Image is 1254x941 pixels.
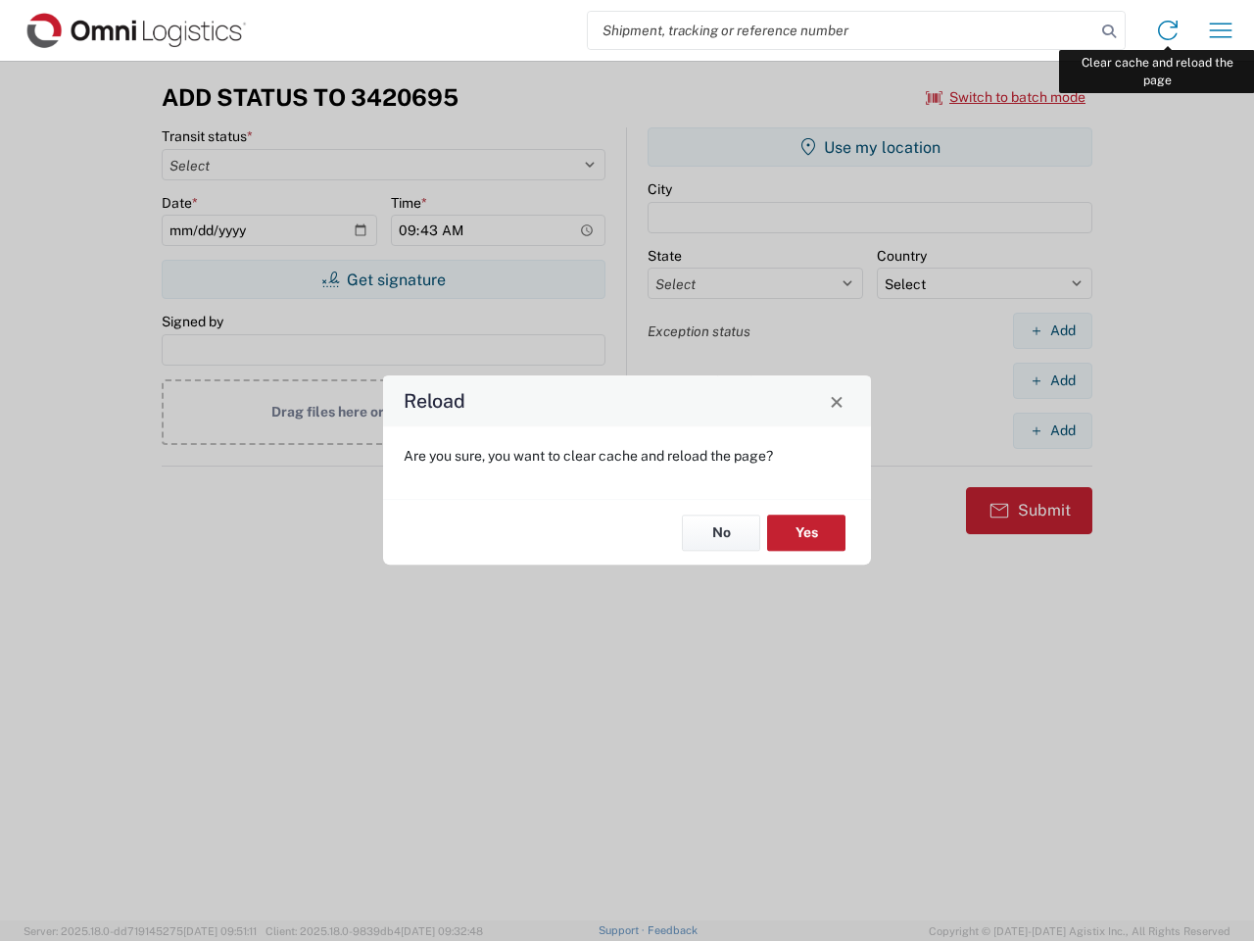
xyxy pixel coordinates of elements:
input: Shipment, tracking or reference number [588,12,1095,49]
button: Close [823,387,850,415]
h4: Reload [404,387,465,416]
button: No [682,515,760,551]
p: Are you sure, you want to clear cache and reload the page? [404,447,850,465]
button: Yes [767,515,845,551]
